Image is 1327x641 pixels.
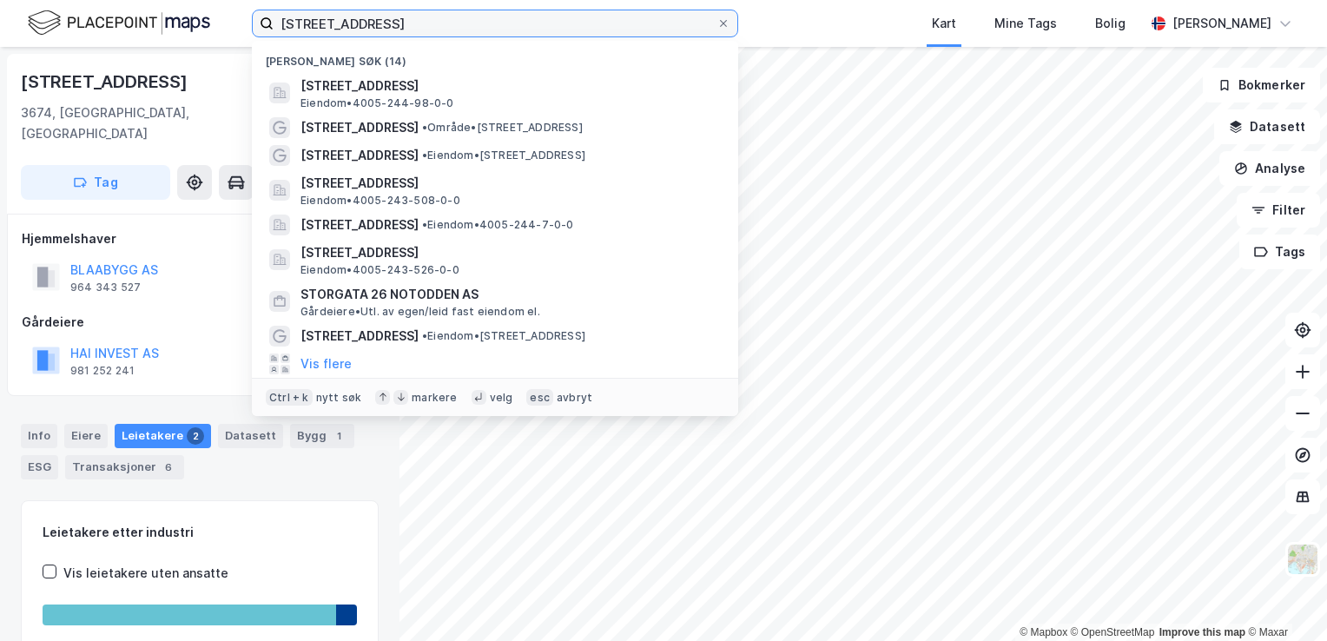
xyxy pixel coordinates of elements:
img: Z [1286,543,1319,576]
span: [STREET_ADDRESS] [300,326,419,347]
div: [STREET_ADDRESS] [21,68,191,96]
div: [PERSON_NAME] søk (14) [252,41,738,72]
span: • [422,329,427,342]
span: Eiendom • [STREET_ADDRESS] [422,149,585,162]
div: nytt søk [316,391,362,405]
span: [STREET_ADDRESS] [300,76,717,96]
a: OpenStreetMap [1071,626,1155,638]
div: 981 252 241 [70,364,135,378]
span: [STREET_ADDRESS] [300,215,419,235]
span: • [422,149,427,162]
span: Eiendom • 4005-244-98-0-0 [300,96,454,110]
div: Hjemmelshaver [22,228,378,249]
div: Ctrl + k [266,389,313,406]
div: 1 [330,427,347,445]
div: Gårdeiere [22,312,378,333]
span: Eiendom • 4005-243-526-0-0 [300,263,459,277]
div: ESG [21,455,58,479]
div: Kart [932,13,956,34]
iframe: Chat Widget [1240,558,1327,641]
div: markere [412,391,457,405]
div: avbryt [557,391,592,405]
div: 964 343 527 [70,281,141,294]
span: • [422,121,427,134]
input: Søk på adresse, matrikkel, gårdeiere, leietakere eller personer [274,10,716,36]
span: Område • [STREET_ADDRESS] [422,121,583,135]
div: Leietakere etter industri [43,522,357,543]
button: Analyse [1219,151,1320,186]
div: Eiere [64,424,108,448]
button: Datasett [1214,109,1320,144]
span: STORGATA 26 NOTODDEN AS [300,284,717,305]
a: Improve this map [1159,626,1245,638]
a: Mapbox [1020,626,1067,638]
div: Vis leietakere uten ansatte [63,563,228,584]
div: 3674, [GEOGRAPHIC_DATA], [GEOGRAPHIC_DATA] [21,102,277,144]
span: [STREET_ADDRESS] [300,145,419,166]
span: [STREET_ADDRESS] [300,117,419,138]
div: velg [490,391,513,405]
div: esc [526,389,553,406]
div: Kontrollprogram for chat [1240,558,1327,641]
span: [STREET_ADDRESS] [300,242,717,263]
div: 2 [187,427,204,445]
span: [STREET_ADDRESS] [300,173,717,194]
img: logo.f888ab2527a4732fd821a326f86c7f29.svg [28,8,210,38]
div: Info [21,424,57,448]
div: [PERSON_NAME] [1172,13,1271,34]
span: Eiendom • 4005-243-508-0-0 [300,194,460,208]
span: Gårdeiere • Utl. av egen/leid fast eiendom el. [300,305,540,319]
div: Bolig [1095,13,1126,34]
button: Tag [21,165,170,200]
div: Transaksjoner [65,455,184,479]
span: • [422,218,427,231]
div: Mine Tags [994,13,1057,34]
button: Vis flere [300,354,352,374]
div: Bygg [290,424,354,448]
div: Datasett [218,424,283,448]
button: Filter [1237,193,1320,228]
span: Eiendom • [STREET_ADDRESS] [422,329,585,343]
div: 6 [160,459,177,476]
button: Bokmerker [1203,68,1320,102]
button: Tags [1239,235,1320,269]
div: Leietakere [115,424,211,448]
span: Eiendom • 4005-244-7-0-0 [422,218,574,232]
